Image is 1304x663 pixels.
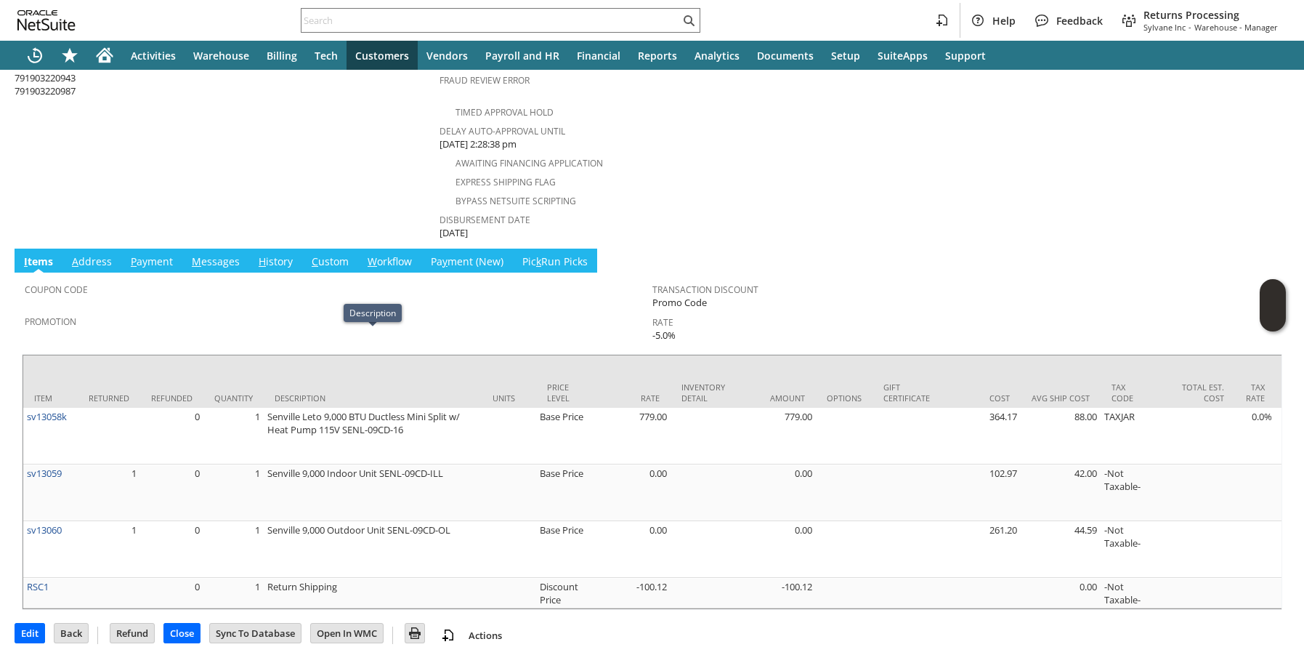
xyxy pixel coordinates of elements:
[440,125,565,137] a: Delay Auto-Approval Until
[536,254,541,268] span: k
[427,254,507,270] a: Payment (New)
[1101,408,1155,465] td: TAXJAR
[681,382,725,403] div: Inventory Detail
[455,195,576,207] a: Bypass NetSuite Scripting
[591,465,671,521] td: 0.00
[440,137,517,151] span: [DATE] 2:28:38 pm
[25,284,88,296] a: Coupon Code
[426,49,468,63] span: Vendors
[652,316,673,329] a: Rate
[15,624,44,643] input: Edit
[406,624,424,642] img: Print
[140,465,203,521] td: 0
[259,254,266,268] span: H
[440,226,468,240] span: [DATE]
[275,393,471,403] div: Description
[1111,382,1144,403] div: Tax Code
[203,521,264,578] td: 1
[455,176,556,188] a: Express Shipping Flag
[110,624,154,643] input: Refund
[122,41,185,70] a: Activities
[463,629,508,642] a: Actions
[1263,252,1281,269] a: Unrolled view on
[440,214,530,226] a: Disbursement Date
[140,408,203,465] td: 0
[602,393,660,403] div: Rate
[188,254,243,270] a: Messages
[1021,578,1101,608] td: 0.00
[747,393,805,403] div: Amount
[255,254,296,270] a: History
[78,521,140,578] td: 1
[736,578,816,608] td: -100.12
[27,410,67,423] a: sv13058k
[577,49,620,63] span: Financial
[638,49,677,63] span: Reports
[1056,14,1103,28] span: Feedback
[72,254,78,268] span: A
[440,74,530,87] a: Fraud Review Error
[140,521,203,578] td: 0
[68,254,116,270] a: Address
[267,49,297,63] span: Billing
[736,521,816,578] td: 0.00
[210,624,301,643] input: Sync To Database
[883,382,930,403] div: Gift Certificate
[131,254,137,268] span: P
[27,467,62,480] a: sv13059
[89,393,129,403] div: Returned
[536,521,591,578] td: Base Price
[936,41,995,70] a: Support
[349,307,396,319] div: Description
[992,14,1016,28] span: Help
[203,465,264,521] td: 1
[34,393,67,403] div: Item
[164,624,200,643] input: Close
[941,408,1021,465] td: 364.17
[1021,521,1101,578] td: 44.59
[536,578,591,608] td: Discount Price
[568,41,629,70] a: Financial
[306,41,347,70] a: Tech
[1260,279,1286,331] iframe: Click here to launch Oracle Guided Learning Help Panel
[455,106,554,118] a: Timed Approval Hold
[440,627,457,644] img: add-record.svg
[827,393,862,403] div: Options
[355,49,409,63] span: Customers
[24,254,28,268] span: I
[1246,382,1265,403] div: Tax Rate
[757,49,814,63] span: Documents
[61,47,78,64] svg: Shortcuts
[264,408,482,465] td: Senville Leto 9,000 BTU Ductless Mini Split w/ Heat Pump 115V SENL-09CD-16
[629,41,686,70] a: Reports
[185,41,258,70] a: Warehouse
[405,624,424,643] input: Print
[364,254,416,270] a: Workflow
[591,408,671,465] td: 779.00
[1021,465,1101,521] td: 42.00
[258,41,306,70] a: Billing
[15,71,76,98] span: 791903220943 791903220987
[941,521,1021,578] td: 261.20
[301,12,680,29] input: Search
[536,408,591,465] td: Base Price
[477,41,568,70] a: Payroll and HR
[519,254,591,270] a: PickRun Picks
[203,408,264,465] td: 1
[652,296,707,310] span: Promo Code
[1101,521,1155,578] td: -Not Taxable-
[17,10,76,31] svg: logo
[822,41,869,70] a: Setup
[591,578,671,608] td: -100.12
[952,393,1010,403] div: Cost
[214,393,253,403] div: Quantity
[736,465,816,521] td: 0.00
[694,49,740,63] span: Analytics
[27,580,49,593] a: RSC1
[127,254,177,270] a: Payment
[20,254,57,270] a: Items
[308,254,352,270] a: Custom
[736,408,816,465] td: 779.00
[455,157,603,169] a: Awaiting Financing Application
[652,284,758,296] a: Transaction Discount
